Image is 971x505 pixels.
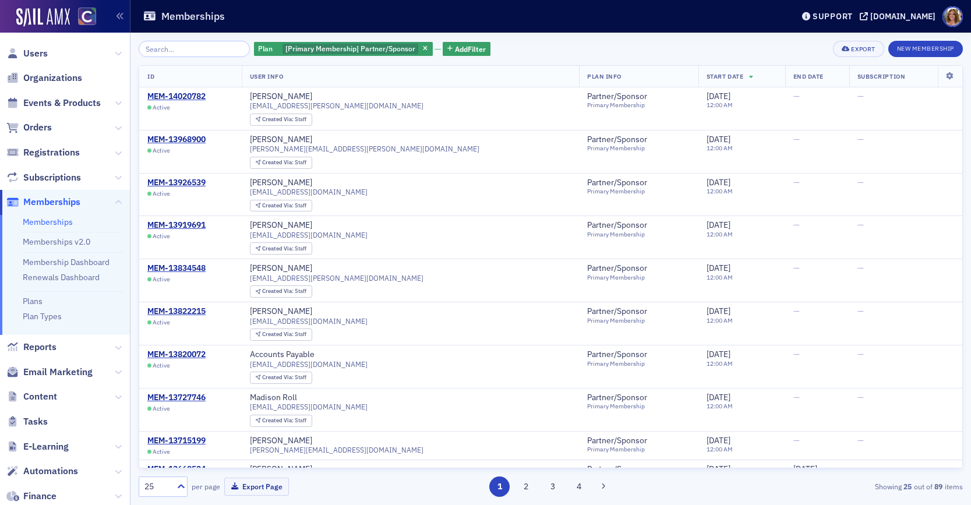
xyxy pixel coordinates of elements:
[6,121,52,134] a: Orders
[147,349,206,360] a: MEM-13820072
[857,220,864,230] span: —
[161,9,225,23] h1: Memberships
[153,276,170,283] span: Active
[153,147,170,154] span: Active
[23,390,57,403] span: Content
[153,232,170,240] span: Active
[147,135,206,145] a: MEM-13968900
[147,436,206,446] a: MEM-13715199
[262,160,306,166] div: Staff
[793,134,800,144] span: —
[587,317,658,324] div: Primary Membership
[587,188,658,195] div: Primary Membership
[587,178,658,188] a: Partner/Sponsor
[147,72,154,80] span: ID
[707,273,733,281] time: 12:00 AM
[6,146,80,159] a: Registrations
[6,341,57,354] a: Reports
[587,349,658,360] a: Partner/Sponsor
[587,263,658,274] a: Partner/Sponsor
[250,91,312,102] a: [PERSON_NAME]
[6,440,69,453] a: E-Learning
[6,366,93,379] a: Email Marketing
[707,91,730,101] span: [DATE]
[542,476,563,497] button: 3
[250,178,312,188] a: [PERSON_NAME]
[139,41,250,57] input: Search…
[250,101,423,110] span: [EMAIL_ADDRESS][PERSON_NAME][DOMAIN_NAME]
[707,402,733,410] time: 12:00 AM
[851,46,875,52] div: Export
[262,158,295,166] span: Created Via :
[250,349,315,360] a: Accounts Payable
[250,144,479,153] span: [PERSON_NAME][EMAIL_ADDRESS][PERSON_NAME][DOMAIN_NAME]
[250,306,312,317] a: [PERSON_NAME]
[793,392,800,402] span: —
[70,8,96,27] a: View Homepage
[707,220,730,230] span: [DATE]
[707,101,733,109] time: 12:00 AM
[6,390,57,403] a: Content
[587,402,658,410] div: Primary Membership
[857,306,864,316] span: —
[6,97,101,110] a: Events & Products
[262,203,306,209] div: Staff
[250,436,312,446] div: [PERSON_NAME]
[147,263,206,274] a: MEM-13834548
[455,44,486,54] span: Add Filter
[707,134,730,144] span: [DATE]
[23,146,80,159] span: Registrations
[933,481,945,492] strong: 89
[23,311,62,322] a: Plan Types
[707,306,730,316] span: [DATE]
[147,464,206,475] a: MEM-13669524
[793,263,800,273] span: —
[262,331,306,338] div: Staff
[262,287,295,295] span: Created Via :
[285,44,415,53] span: [Primary Membership] Partner/Sponsor
[23,415,48,428] span: Tasks
[250,220,312,231] div: [PERSON_NAME]
[153,362,170,369] span: Active
[902,481,914,492] strong: 25
[587,436,658,446] a: Partner/Sponsor
[888,41,963,57] button: New Membership
[250,393,297,403] a: Madison Roll
[262,116,306,123] div: Staff
[254,42,433,56] div: [Primary Membership] Partner/Sponsor
[857,435,864,446] span: —
[569,476,589,497] button: 4
[707,263,730,273] span: [DATE]
[793,464,817,474] span: [DATE]
[587,91,658,102] a: Partner/Sponsor
[707,392,730,402] span: [DATE]
[262,115,295,123] span: Created Via :
[942,6,963,27] span: Profile
[23,171,81,184] span: Subscriptions
[707,187,733,195] time: 12:00 AM
[224,478,289,496] button: Export Page
[587,101,658,109] div: Primary Membership
[262,330,295,338] span: Created Via :
[16,8,70,27] a: SailAMX
[516,476,536,497] button: 2
[250,263,312,274] a: [PERSON_NAME]
[23,490,57,503] span: Finance
[707,435,730,446] span: [DATE]
[587,360,658,368] div: Primary Membership
[707,359,733,368] time: 12:00 AM
[262,373,295,381] span: Created Via :
[23,272,100,282] a: Renewals Dashboard
[147,306,206,317] a: MEM-13822215
[857,72,905,80] span: Subscription
[258,44,273,53] span: Plan
[707,464,730,474] span: [DATE]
